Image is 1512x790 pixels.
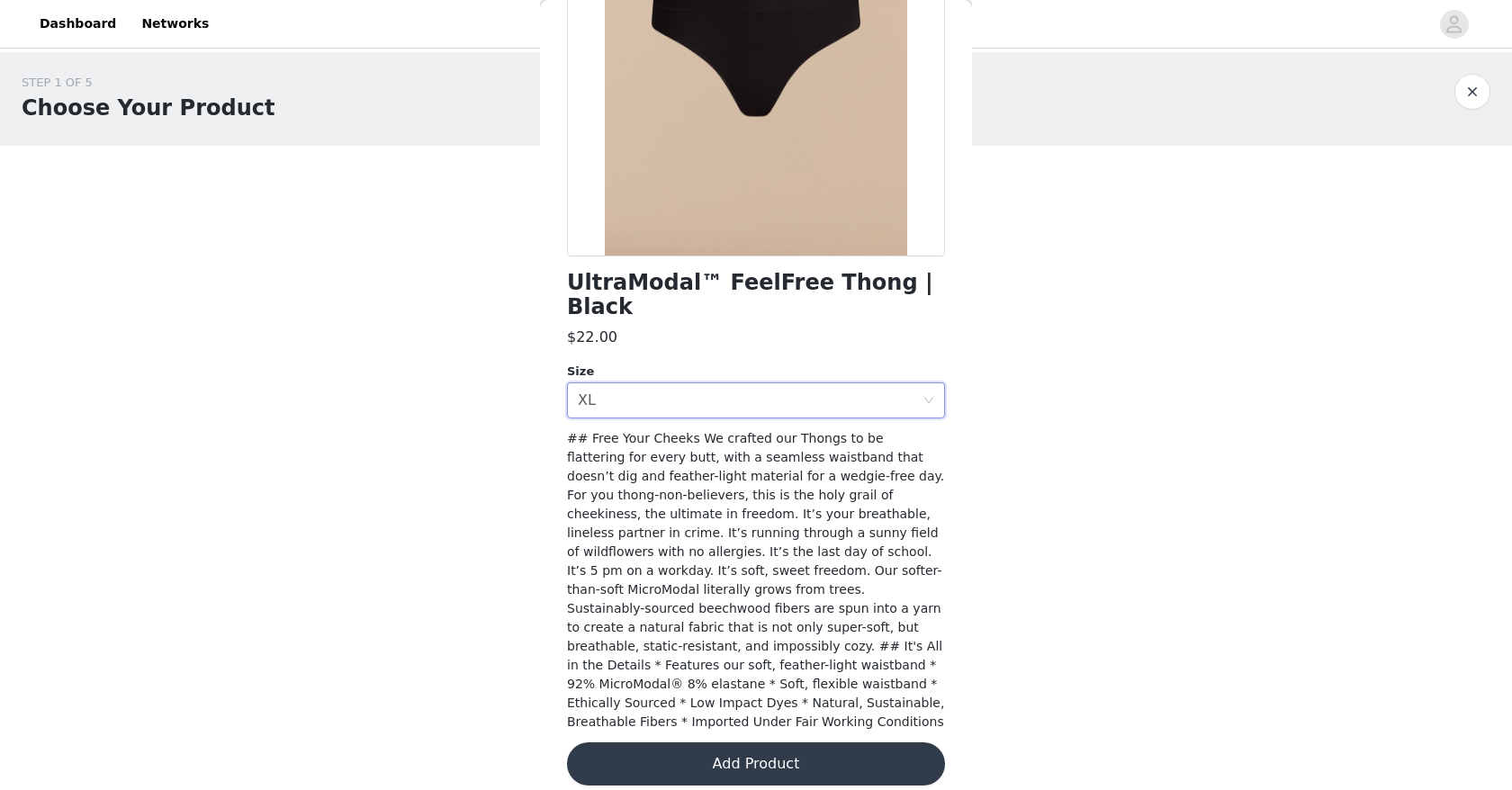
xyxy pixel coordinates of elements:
div: STEP 1 OF 5 [22,74,274,92]
div: avatar [1445,10,1462,39]
a: Dashboard [29,4,127,44]
h1: Choose Your Product [22,92,274,124]
div: Size [567,363,945,381]
h3: $22.00 [567,327,617,348]
span: ## Free Your Cheeks We crafted our Thongs to be flattering for every butt, with a seamless waistb... [567,431,944,729]
h1: UltraModal™ FeelFree Thong | Black [567,271,945,319]
button: Add Product [567,742,945,786]
a: Networks [130,4,220,44]
div: XL [578,383,596,417]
